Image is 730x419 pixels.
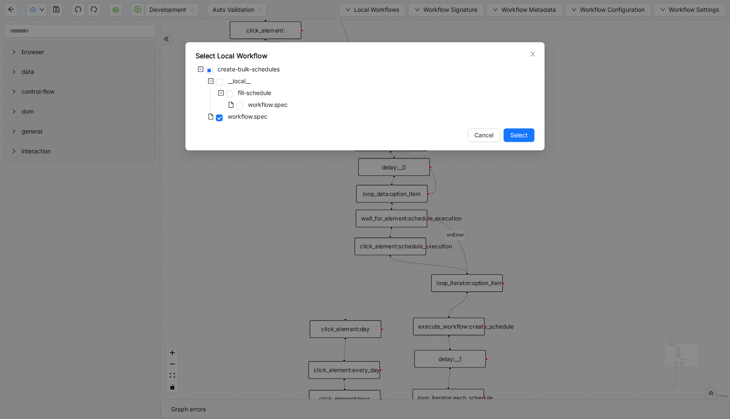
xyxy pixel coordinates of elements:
[238,89,271,96] span: fill-schedule
[504,128,534,142] button: Select
[468,128,500,142] button: Cancel
[226,76,252,86] span: __local__
[248,101,288,108] span: workflow.spec
[529,51,536,57] span: close
[474,131,493,140] span: Cancel
[510,131,528,140] span: Select
[208,114,214,120] span: file
[246,100,289,110] span: workflow.spec
[208,78,214,84] span: minus-square
[528,49,537,59] button: Close
[236,88,273,98] span: fill-schedule
[228,102,234,108] span: file
[216,64,281,74] span: create-bulk-schedules
[218,65,280,73] span: create-bulk-schedules
[198,66,204,72] span: minus-square
[196,51,534,61] div: Select Local Workflow
[228,113,267,120] span: workflow.spec
[218,90,224,96] span: minus-square
[226,112,269,122] span: workflow.spec
[228,77,251,84] span: __local__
